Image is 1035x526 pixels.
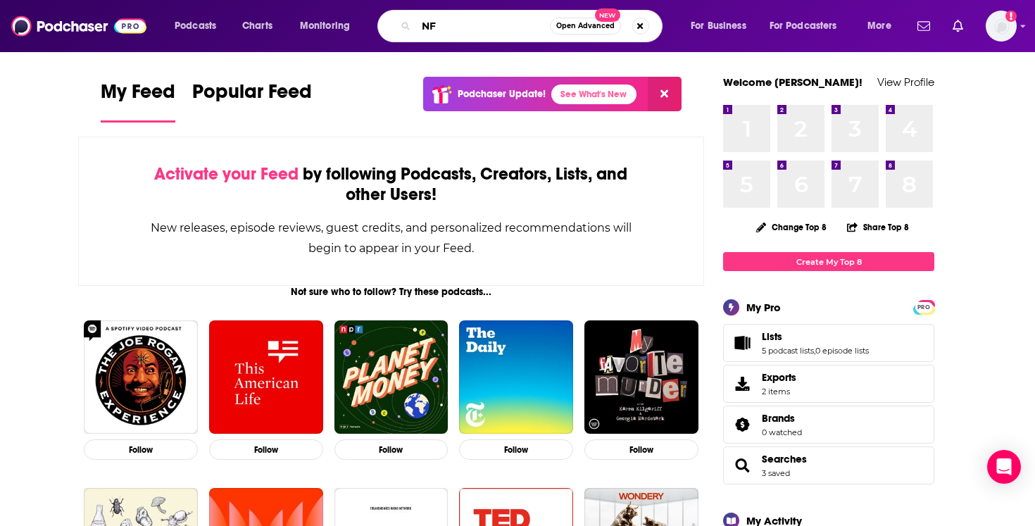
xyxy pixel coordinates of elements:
span: My Feed [101,80,175,112]
a: 5 podcast lists [762,346,814,356]
img: The Joe Rogan Experience [84,320,198,434]
span: 2 items [762,387,796,396]
span: PRO [915,302,932,313]
span: Charts [242,16,272,36]
div: Search podcasts, credits, & more... [391,10,676,42]
span: Searches [723,446,934,484]
div: My Pro [746,301,781,314]
span: Podcasts [175,16,216,36]
button: open menu [290,15,368,37]
button: open menu [165,15,234,37]
span: , [814,346,815,356]
span: Lists [762,330,782,343]
a: PRO [915,301,932,312]
img: The Daily [459,320,573,434]
button: Follow [459,439,573,460]
span: Monitoring [300,16,350,36]
svg: Add a profile image [1005,11,1017,22]
button: open menu [681,15,764,37]
img: Podchaser - Follow, Share and Rate Podcasts [11,13,146,39]
img: This American Life [209,320,323,434]
img: User Profile [986,11,1017,42]
a: See What's New [551,84,636,104]
span: More [867,16,891,36]
p: Podchaser Update! [458,88,546,100]
a: My Feed [101,80,175,123]
a: Show notifications dropdown [947,14,969,38]
button: Follow [84,439,198,460]
a: Brands [728,415,756,434]
button: Show profile menu [986,11,1017,42]
a: Charts [233,15,281,37]
a: Popular Feed [192,80,312,123]
span: Activate your Feed [154,163,299,184]
div: Open Intercom Messenger [987,450,1021,484]
span: Lists [723,324,934,362]
button: Change Top 8 [748,218,835,236]
img: Planet Money [334,320,448,434]
button: Share Top 8 [846,213,910,241]
span: Brands [762,412,795,425]
a: Searches [728,456,756,475]
span: Popular Feed [192,80,312,112]
a: Brands [762,412,802,425]
a: Show notifications dropdown [912,14,936,38]
span: Exports [762,371,796,384]
a: 3 saved [762,468,790,478]
div: New releases, episode reviews, guest credits, and personalized recommendations will begin to appe... [149,218,633,258]
button: Follow [334,439,448,460]
a: Create My Top 8 [723,252,934,271]
a: Welcome [PERSON_NAME]! [723,75,862,89]
a: Lists [762,330,869,343]
button: Follow [209,439,323,460]
img: My Favorite Murder with Karen Kilgariff and Georgia Hardstark [584,320,698,434]
button: open menu [858,15,909,37]
button: Open AdvancedNew [550,18,621,35]
a: Lists [728,333,756,353]
a: Searches [762,453,807,465]
button: open menu [760,15,858,37]
span: Open Advanced [556,23,615,30]
div: by following Podcasts, Creators, Lists, and other Users! [149,164,633,205]
a: Exports [723,365,934,403]
a: View Profile [877,75,934,89]
div: Not sure who to follow? Try these podcasts... [78,286,704,298]
span: Logged in as lexieflood [986,11,1017,42]
span: Exports [728,374,756,394]
span: New [595,8,620,22]
button: Follow [584,439,698,460]
input: Search podcasts, credits, & more... [416,15,550,37]
span: For Business [691,16,746,36]
a: 0 watched [762,427,802,437]
span: Brands [723,406,934,444]
span: For Podcasters [770,16,837,36]
a: 0 episode lists [815,346,869,356]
